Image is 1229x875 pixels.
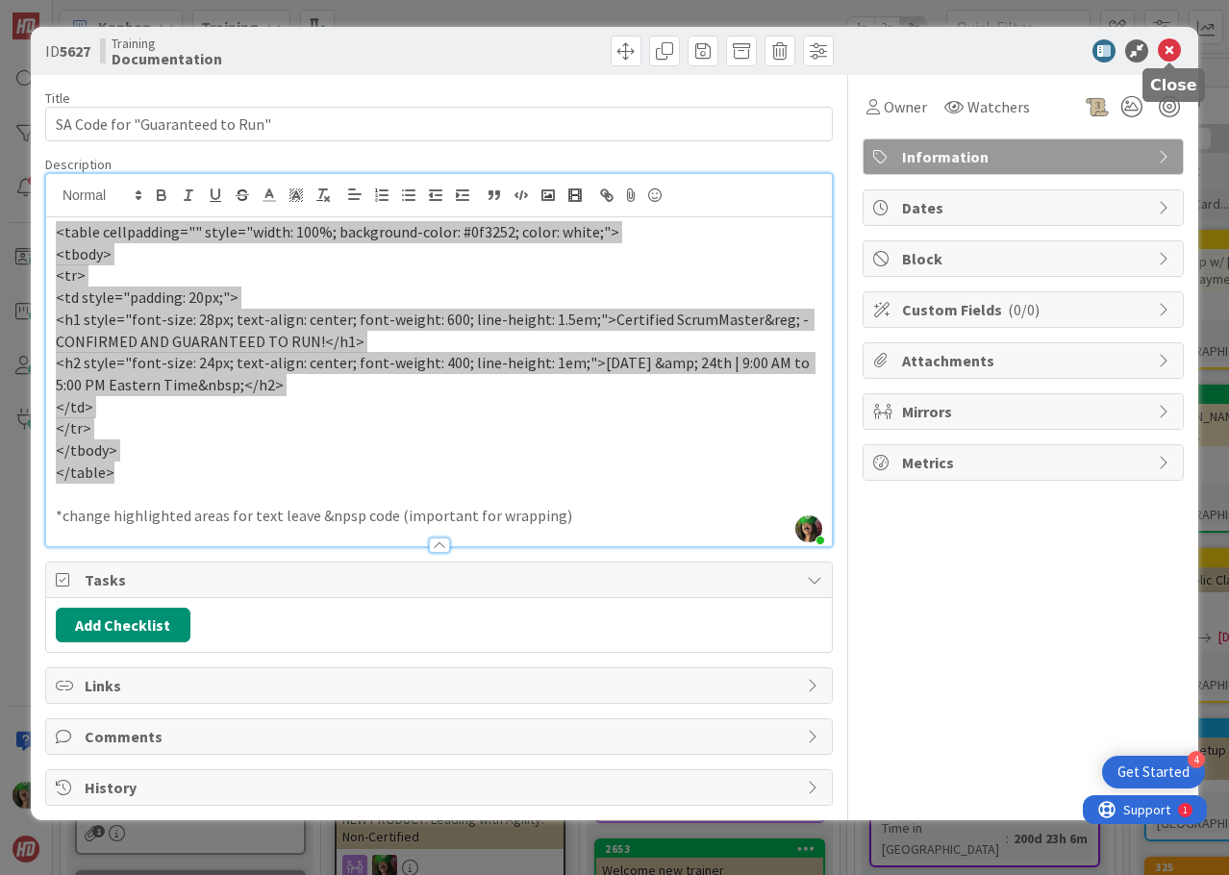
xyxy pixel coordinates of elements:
[56,264,822,287] p: <tr>
[56,352,822,395] p: <h2 style="font-size: 24px; text-align: center; font-weight: 400; line-height: 1em;">[DATE] &amp;...
[56,309,822,352] p: <h1 style="font-size: 28px; text-align: center; font-weight: 600; line-height: 1.5em;">Certified ...
[100,8,105,23] div: 1
[56,505,822,527] p: *change highlighted areas for text leave &npsp code (important for wrapping)
[112,36,222,51] span: Training
[56,462,822,484] p: </table>
[40,3,88,26] span: Support
[56,439,822,462] p: </tbody>
[1188,751,1205,768] div: 4
[902,298,1148,321] span: Custom Fields
[45,39,90,62] span: ID
[56,396,822,418] p: </td>
[85,725,797,748] span: Comments
[902,145,1148,168] span: Information
[1150,76,1197,94] h5: Close
[884,95,927,118] span: Owner
[902,400,1148,423] span: Mirrors
[60,41,90,61] b: 5627
[1117,762,1190,782] div: Get Started
[56,287,822,309] p: <td style="padding: 20px;">
[45,107,833,141] input: type card name here...
[56,221,822,243] p: <table cellpadding="" style="width: 100%; background-color: #0f3252; color: white;">
[85,568,797,591] span: Tasks
[112,51,222,66] b: Documentation
[795,515,822,542] img: zMbp8UmSkcuFrGHA6WMwLokxENeDinhm.jpg
[56,608,190,642] button: Add Checklist
[902,196,1148,219] span: Dates
[902,451,1148,474] span: Metrics
[967,95,1030,118] span: Watchers
[85,674,797,697] span: Links
[902,247,1148,270] span: Block
[45,156,112,173] span: Description
[902,349,1148,372] span: Attachments
[56,417,822,439] p: </tr>
[85,776,797,799] span: History
[45,89,70,107] label: Title
[1102,756,1205,788] div: Open Get Started checklist, remaining modules: 4
[56,243,822,265] p: <tbody>
[1008,300,1040,319] span: ( 0/0 )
